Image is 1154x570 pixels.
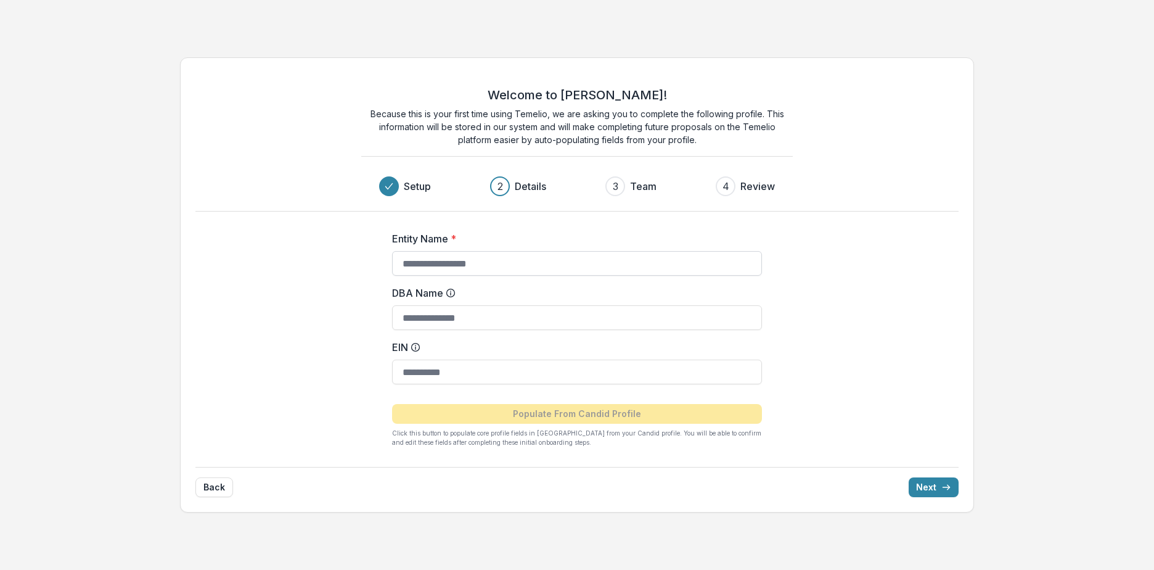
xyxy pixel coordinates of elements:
[195,477,233,497] button: Back
[497,179,503,194] div: 2
[404,179,431,194] h3: Setup
[392,429,762,447] p: Click this button to populate core profile fields in [GEOGRAPHIC_DATA] from your Candid profile. ...
[379,176,775,196] div: Progress
[488,88,667,102] h2: Welcome to [PERSON_NAME]!
[630,179,657,194] h3: Team
[515,179,546,194] h3: Details
[392,340,755,355] label: EIN
[361,107,793,146] p: Because this is your first time using Temelio, we are asking you to complete the following profil...
[909,477,959,497] button: Next
[392,286,755,300] label: DBA Name
[392,404,762,424] button: Populate From Candid Profile
[392,231,755,246] label: Entity Name
[740,179,775,194] h3: Review
[613,179,618,194] div: 3
[722,179,729,194] div: 4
